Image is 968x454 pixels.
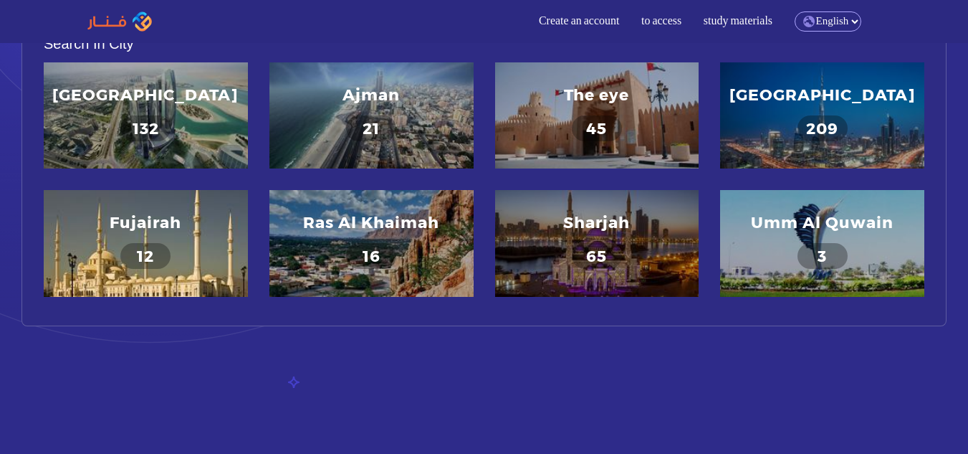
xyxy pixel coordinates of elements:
a: 209 [720,62,924,169]
font: Ajman [342,85,400,103]
font: The eye [564,85,629,103]
font: Create an account [539,15,620,27]
font: study materials [704,15,772,27]
a: 12 [44,190,248,296]
font: 209 [806,118,838,137]
a: 45 [495,62,699,169]
font: [GEOGRAPHIC_DATA] [729,85,916,103]
font: [GEOGRAPHIC_DATA] [52,85,239,103]
font: 132 [133,118,159,137]
a: 65 [495,190,699,296]
font: to access [641,15,681,27]
font: 16 [363,246,380,265]
a: 132 [44,62,248,169]
font: 65 [586,246,607,265]
font: Ras Al Khaimah [303,212,439,231]
a: 3 [720,190,924,296]
font: Umm Al Quwain [751,212,893,231]
font: Search in city [44,36,134,52]
a: Create an account [529,12,629,27]
font: Sharjah [563,212,630,231]
font: 3 [818,246,827,265]
font: Fujairah [110,212,181,231]
font: 21 [363,118,380,137]
img: language.png [803,16,815,27]
a: to access [632,12,691,27]
a: 16 [269,190,474,296]
a: 21 [269,62,474,169]
font: 12 [137,246,154,265]
font: 45 [586,118,607,137]
a: study materials [694,12,782,27]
